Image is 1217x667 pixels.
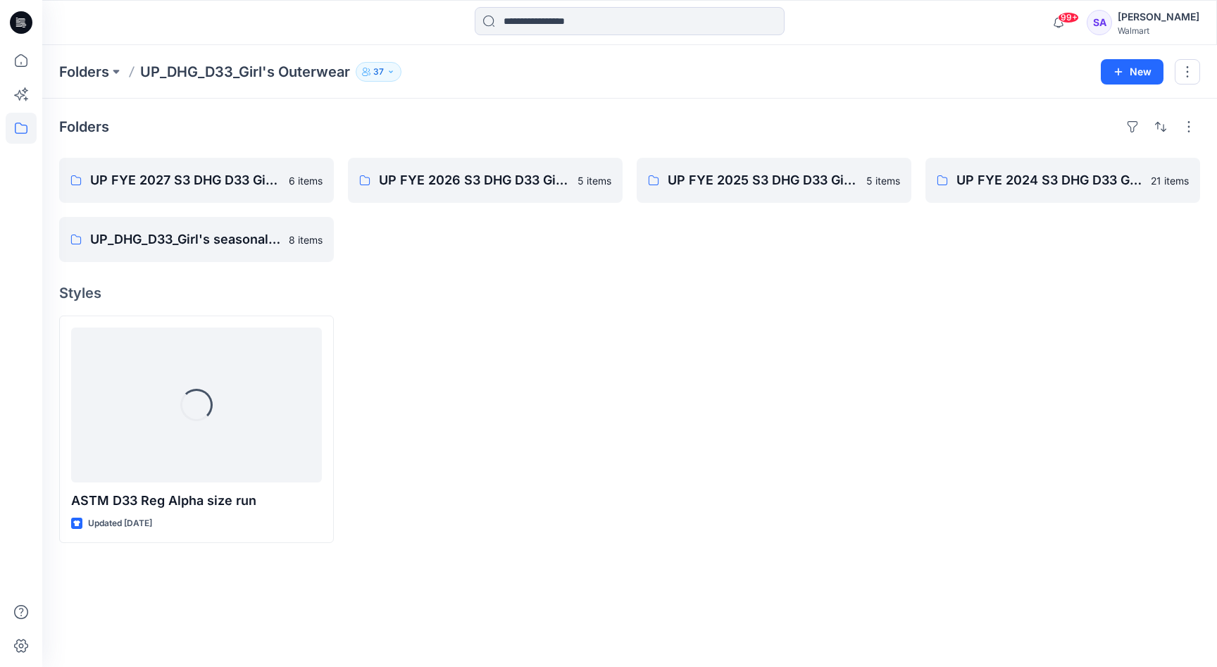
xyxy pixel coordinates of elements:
div: [PERSON_NAME] [1118,8,1199,25]
a: Folders [59,62,109,82]
div: SA [1087,10,1112,35]
p: 8 items [289,232,323,247]
a: UP FYE 2027 S3 DHG D33 Girls Outerwear6 items [59,158,334,203]
p: 6 items [289,173,323,188]
div: Walmart [1118,25,1199,36]
p: ASTM D33 Reg Alpha size run [71,491,322,511]
p: UP FYE 2027 S3 DHG D33 Girls Outerwear [90,170,280,190]
p: 5 items [866,173,900,188]
button: 37 [356,62,401,82]
h4: Folders [59,118,109,135]
a: UP FYE 2024 S3 DHG D33 Girls Outerwear21 items [925,158,1200,203]
p: UP FYE 2024 S3 DHG D33 Girls Outerwear [956,170,1142,190]
a: UP FYE 2026 S3 DHG D33 Girls Outerwear5 items [348,158,623,203]
p: Updated [DATE] [88,516,152,531]
button: New [1101,59,1163,85]
span: 99+ [1058,12,1079,23]
p: UP_DHG_D33_Girl's seasonal Board [90,230,280,249]
a: UP_DHG_D33_Girl's seasonal Board8 items [59,217,334,262]
a: UP FYE 2025 S3 DHG D33 Girls Outerwear5 items [637,158,911,203]
p: 37 [373,64,384,80]
p: 5 items [578,173,611,188]
p: 21 items [1151,173,1189,188]
h4: Styles [59,285,1200,301]
p: UP FYE 2026 S3 DHG D33 Girls Outerwear [379,170,569,190]
p: UP FYE 2025 S3 DHG D33 Girls Outerwear [668,170,858,190]
p: UP_DHG_D33_Girl's Outerwear [140,62,350,82]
